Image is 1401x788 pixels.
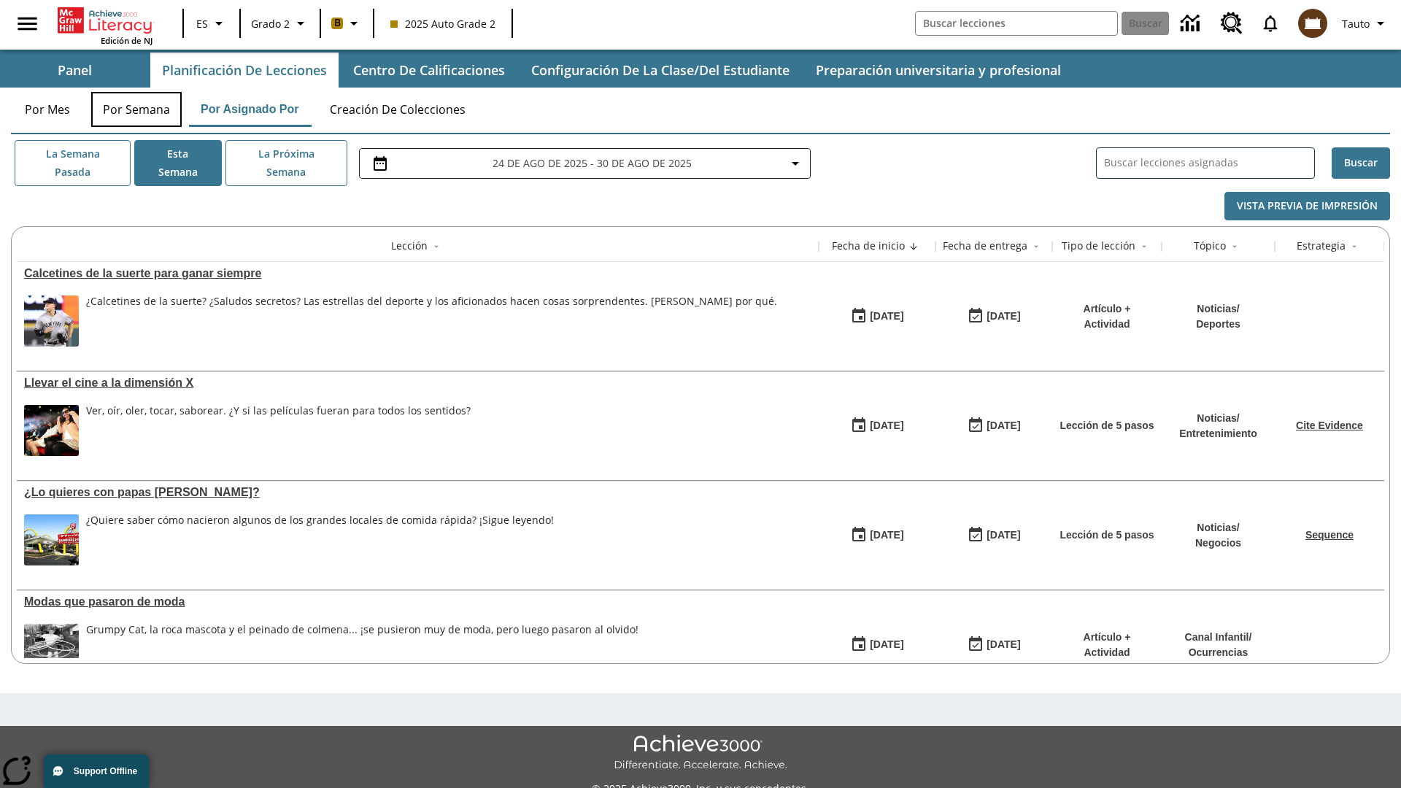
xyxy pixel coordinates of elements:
button: Sort [1027,238,1045,255]
button: Grado: Grado 2, Elige un grado [245,10,315,36]
button: Sort [428,238,445,255]
span: ¿Quiere saber cómo nacieron algunos de los grandes locales de comida rápida? ¡Sigue leyendo! [86,514,554,565]
button: Planificación de lecciones [150,53,339,88]
span: Support Offline [74,766,137,776]
button: 06/30/26: Último día en que podrá accederse la lección [962,631,1025,659]
span: Grado 2 [251,16,290,31]
button: La próxima semana [225,140,347,186]
div: Lección [391,239,428,253]
button: Lenguaje: ES, Selecciona un idioma [188,10,235,36]
span: ES [196,16,208,31]
div: ¿Calcetines de la suerte? ¿Saludos secretos? Las estrellas del deporte y los aficionados hacen co... [86,295,777,347]
button: Escoja un nuevo avatar [1289,4,1336,42]
div: Ver, oír, oler, tocar, saborear. ¿Y si las películas fueran para todos los sentidos? [86,405,471,417]
span: Edición de NJ [101,35,153,46]
div: Estrategia [1297,239,1346,253]
a: Notificaciones [1251,4,1289,42]
button: Perfil/Configuración [1336,10,1395,36]
p: Deportes [1196,317,1240,332]
input: Buscar campo [916,12,1117,35]
img: Uno de los primeros locales de McDonald's, con el icónico letrero rojo y los arcos amarillos. [24,514,79,565]
p: Artículo + Actividad [1060,301,1154,332]
div: Portada [58,4,153,46]
button: Configuración de la clase/del estudiante [520,53,801,88]
img: un jugador de béisbol hace una pompa de chicle mientras corre. [24,295,79,347]
svg: Collapse Date Range Filter [787,155,804,172]
div: ¿Quiere saber cómo nacieron algunos de los grandes locales de comida rápida? ¡Sigue leyendo! [86,514,554,527]
div: Tópico [1194,239,1226,253]
span: B [334,14,341,32]
img: Achieve3000 Differentiate Accelerate Achieve [614,735,787,772]
a: Portada [58,6,153,35]
img: foto en blanco y negro de una chica haciendo girar unos hula-hulas en la década de 1950 [24,624,79,675]
a: Calcetines de la suerte para ganar siempre, Lecciones [24,267,811,280]
div: [DATE] [870,417,903,435]
a: ¿Lo quieres con papas fritas?, Lecciones [24,486,811,499]
div: ¿Lo quieres con papas fritas? [24,486,811,499]
a: Centro de información [1172,4,1212,44]
a: Cite Evidence [1296,420,1363,431]
button: 08/24/25: Primer día en que estuvo disponible la lección [846,303,908,331]
button: Creación de colecciones [318,92,477,127]
span: 24 de ago de 2025 - 30 de ago de 2025 [493,155,692,171]
button: La semana pasada [15,140,131,186]
div: [DATE] [870,636,903,654]
button: Support Offline [44,754,149,788]
button: Seleccione el intervalo de fechas opción del menú [366,155,804,172]
div: [DATE] [987,526,1020,544]
div: [DATE] [987,417,1020,435]
img: avatar image [1298,9,1327,38]
button: 08/24/25: Último día en que podrá accederse la lección [962,412,1025,440]
p: Artículo + Actividad [1060,630,1154,660]
div: [DATE] [870,526,903,544]
p: Lección de 5 pasos [1060,528,1154,543]
input: Buscar lecciones asignadas [1104,152,1314,174]
button: Abrir el menú lateral [6,2,49,45]
button: Por mes [11,92,84,127]
div: Tipo de lección [1062,239,1135,253]
button: Panel [1,53,147,88]
button: 08/24/25: Último día en que podrá accederse la lección [962,303,1025,331]
p: Negocios [1195,536,1241,551]
a: Centro de recursos, Se abrirá en una pestaña nueva. [1212,4,1251,43]
button: Boost El color de la clase es anaranjado claro. Cambiar el color de la clase. [325,10,368,36]
p: Lección de 5 pasos [1060,418,1154,433]
p: Entretenimiento [1179,426,1257,441]
div: Grumpy Cat, la roca mascota y el peinado de colmena... ¡se pusieron muy de moda, pero luego pasar... [86,624,638,675]
div: Calcetines de la suerte para ganar siempre [24,267,811,280]
button: 08/18/25: Primer día en que estuvo disponible la lección [846,412,908,440]
p: Ocurrencias [1185,645,1252,660]
div: Modas que pasaron de moda [24,595,811,609]
button: Buscar [1332,147,1390,179]
div: Llevar el cine a la dimensión X [24,376,811,390]
button: Vista previa de impresión [1224,192,1390,220]
div: Fecha de inicio [832,239,905,253]
div: [DATE] [987,307,1020,325]
div: Grumpy Cat, la roca mascota y el peinado de colmena... ¡se pusieron muy de moda, pero luego pasar... [86,624,638,636]
a: Modas que pasaron de moda, Lecciones [24,595,811,609]
button: Sort [1346,238,1363,255]
p: Noticias / [1195,520,1241,536]
div: [DATE] [870,307,903,325]
a: Llevar el cine a la dimensión X, Lecciones [24,376,811,390]
span: 2025 Auto Grade 2 [390,16,495,31]
button: Por semana [91,92,182,127]
a: Sequence [1305,529,1354,541]
button: Preparación universitaria y profesional [804,53,1073,88]
div: ¿Calcetines de la suerte? ¿Saludos secretos? Las estrellas del deporte y los aficionados hacen co... [86,295,777,308]
span: Tauto [1342,16,1370,31]
button: Esta semana [134,140,222,186]
button: 07/03/26: Último día en que podrá accederse la lección [962,522,1025,549]
div: Ver, oír, oler, tocar, saborear. ¿Y si las películas fueran para todos los sentidos? [86,405,471,456]
p: Noticias / [1196,301,1240,317]
div: [DATE] [987,636,1020,654]
img: El panel situado frente a los asientos rocía con agua nebulizada al feliz público en un cine equi... [24,405,79,456]
p: Noticias / [1179,411,1257,426]
button: 07/26/25: Primer día en que estuvo disponible la lección [846,522,908,549]
button: Sort [905,238,922,255]
button: Sort [1226,238,1243,255]
button: Por asignado por [189,92,311,127]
